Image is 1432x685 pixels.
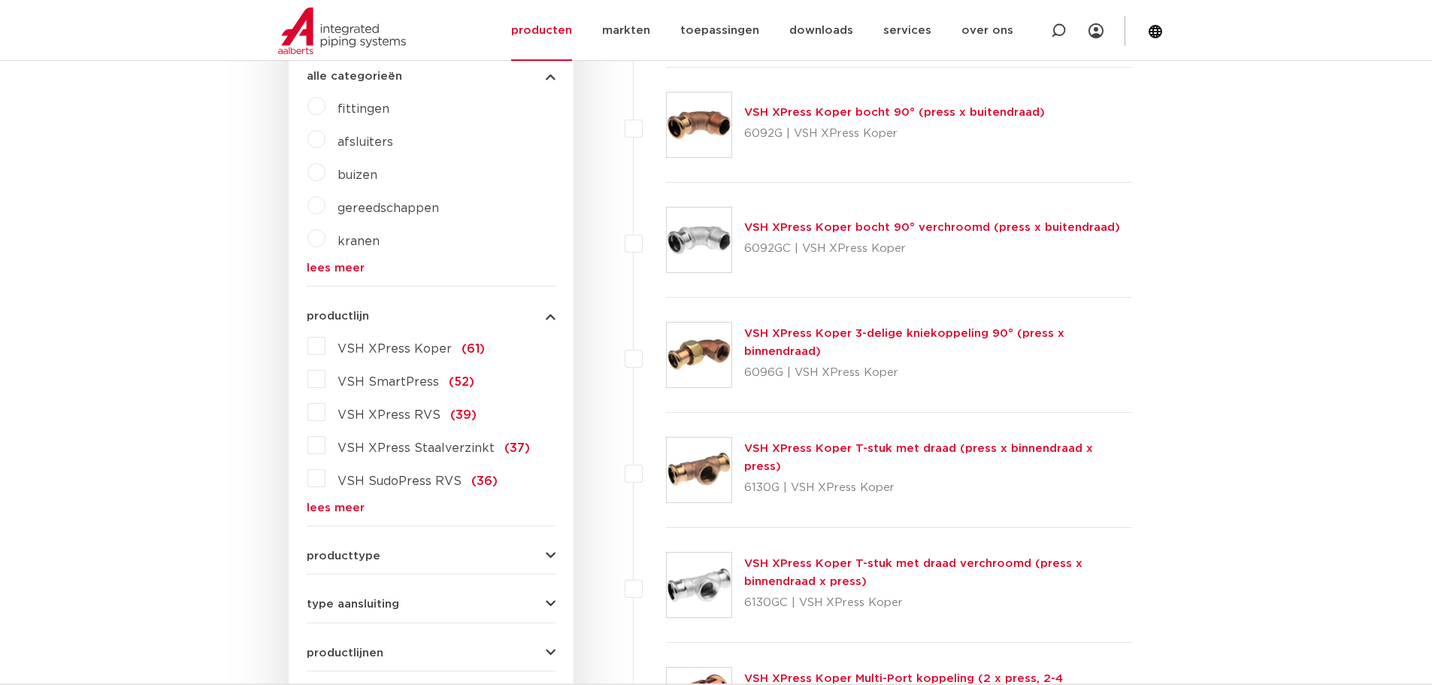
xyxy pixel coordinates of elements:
p: 6092GC | VSH XPress Koper [744,237,1120,261]
a: VSH XPress Koper T-stuk met draad (press x binnendraad x press) [744,443,1093,472]
img: Thumbnail for VSH XPress Koper bocht 90° (press x buitendraad) [667,92,731,157]
span: (39) [450,409,477,421]
span: VSH XPress Staalverzinkt [338,442,495,454]
button: type aansluiting [307,599,556,610]
span: VSH XPress Koper [338,343,452,355]
span: productlijn [307,311,369,322]
a: buizen [338,169,377,181]
a: VSH XPress Koper T-stuk met draad verchroomd (press x binnendraad x press) [744,558,1082,587]
a: VSH XPress Koper bocht 90° verchroomd (press x buitendraad) [744,222,1120,233]
button: productlijn [307,311,556,322]
span: VSH XPress RVS [338,409,440,421]
span: producttype [307,550,380,562]
a: gereedschappen [338,202,439,214]
p: 6130GC | VSH XPress Koper [744,591,1133,615]
span: (61) [462,343,485,355]
a: VSH XPress Koper 3-delige kniekoppeling 90° (press x binnendraad) [744,328,1064,357]
img: Thumbnail for VSH XPress Koper 3-delige kniekoppeling 90° (press x binnendraad) [667,323,731,387]
img: Thumbnail for VSH XPress Koper T-stuk met draad (press x binnendraad x press) [667,438,731,502]
img: Thumbnail for VSH XPress Koper T-stuk met draad verchroomd (press x binnendraad x press) [667,553,731,617]
p: 6130G | VSH XPress Koper [744,476,1133,500]
span: VSH SmartPress [338,376,439,388]
span: (36) [471,475,498,487]
span: VSH SudoPress RVS [338,475,462,487]
span: alle categorieën [307,71,402,82]
img: Thumbnail for VSH XPress Koper bocht 90° verchroomd (press x buitendraad) [667,208,731,272]
a: afsluiters [338,136,393,148]
button: producttype [307,550,556,562]
button: productlijnen [307,647,556,659]
a: VSH XPress Koper bocht 90° (press x buitendraad) [744,107,1045,118]
a: kranen [338,235,380,247]
a: lees meer [307,502,556,514]
span: (52) [449,376,474,388]
a: lees meer [307,262,556,274]
span: (37) [504,442,530,454]
span: productlijnen [307,647,383,659]
button: alle categorieën [307,71,556,82]
p: 6096G | VSH XPress Koper [744,361,1133,385]
a: fittingen [338,103,389,115]
p: 6092G | VSH XPress Koper [744,122,1045,146]
span: type aansluiting [307,599,399,610]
